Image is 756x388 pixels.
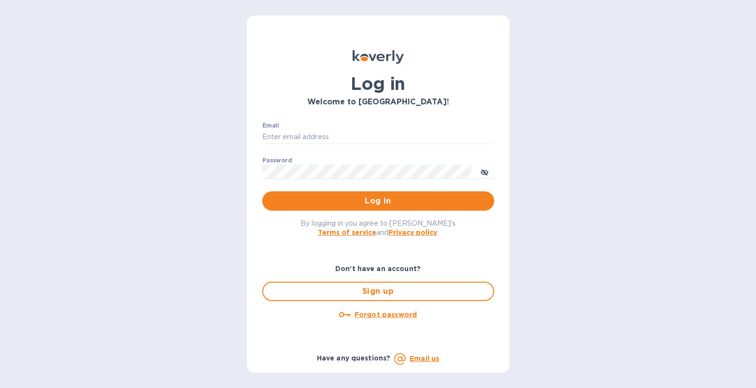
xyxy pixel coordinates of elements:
button: Log in [262,191,494,211]
button: toggle password visibility [475,162,494,181]
h3: Welcome to [GEOGRAPHIC_DATA]! [262,98,494,107]
span: Log in [270,195,486,207]
h1: Log in [262,73,494,94]
a: Privacy policy [388,229,437,236]
span: Sign up [271,286,485,297]
button: Sign up [262,282,494,301]
b: Have any questions? [317,354,391,362]
b: Don't have an account? [335,265,421,273]
img: Koverly [353,50,404,64]
u: Forgot password [355,311,417,318]
label: Password [262,158,292,163]
a: Email us [410,355,439,362]
span: By logging in you agree to [PERSON_NAME]'s and . [300,219,456,236]
label: Email [262,123,279,129]
input: Enter email address [262,130,494,144]
a: Terms of service [318,229,376,236]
